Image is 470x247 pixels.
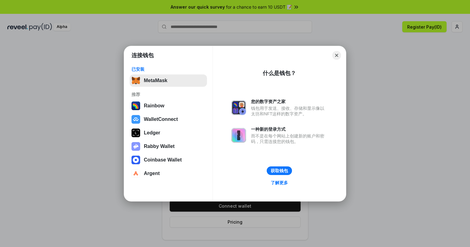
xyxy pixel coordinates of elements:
img: svg+xml,%3Csvg%20width%3D%22120%22%20height%3D%22120%22%20viewBox%3D%220%200%20120%20120%22%20fil... [132,102,140,110]
button: Rabby Wallet [130,140,207,153]
button: Rainbow [130,100,207,112]
div: Ledger [144,130,160,136]
div: Rabby Wallet [144,144,175,149]
button: WalletConnect [130,113,207,125]
div: 获取钱包 [271,168,288,173]
a: 了解更多 [267,179,292,187]
div: 您的数字资产之家 [251,99,327,104]
div: Coinbase Wallet [144,157,182,163]
div: 什么是钱包？ [263,70,296,77]
img: svg+xml,%3Csvg%20width%3D%2228%22%20height%3D%2228%22%20viewBox%3D%220%200%2028%2028%22%20fill%3D... [132,115,140,124]
button: MetaMask [130,74,207,87]
img: svg+xml,%3Csvg%20xmlns%3D%22http%3A%2F%2Fwww.w3.org%2F2000%2Fsvg%22%20fill%3D%22none%22%20viewBox... [231,100,246,115]
h1: 连接钱包 [132,52,154,59]
div: WalletConnect [144,117,178,122]
div: 一种新的登录方式 [251,126,327,132]
img: svg+xml,%3Csvg%20xmlns%3D%22http%3A%2F%2Fwww.w3.org%2F2000%2Fsvg%22%20width%3D%2228%22%20height%3... [132,129,140,137]
img: svg+xml,%3Csvg%20width%3D%2228%22%20height%3D%2228%22%20viewBox%3D%220%200%2028%2028%22%20fill%3D... [132,169,140,178]
div: 而不是在每个网站上创建新的账户和密码，只需连接您的钱包。 [251,133,327,144]
button: Ledger [130,127,207,139]
button: Close [332,51,341,60]
div: MetaMask [144,78,167,83]
div: 钱包用于发送、接收、存储和显示像以太坊和NFT这样的数字资产。 [251,106,327,117]
img: svg+xml,%3Csvg%20width%3D%2228%22%20height%3D%2228%22%20viewBox%3D%220%200%2028%2028%22%20fill%3D... [132,156,140,164]
button: Coinbase Wallet [130,154,207,166]
img: svg+xml,%3Csvg%20fill%3D%22none%22%20height%3D%2233%22%20viewBox%3D%220%200%2035%2033%22%20width%... [132,76,140,85]
button: Argent [130,167,207,180]
button: 获取钱包 [267,166,292,175]
div: 已安装 [132,66,205,72]
img: svg+xml,%3Csvg%20xmlns%3D%22http%3A%2F%2Fwww.w3.org%2F2000%2Fsvg%22%20fill%3D%22none%22%20viewBox... [132,142,140,151]
div: 推荐 [132,92,205,97]
div: Argent [144,171,160,176]
img: svg+xml,%3Csvg%20xmlns%3D%22http%3A%2F%2Fwww.w3.org%2F2000%2Fsvg%22%20fill%3D%22none%22%20viewBox... [231,128,246,143]
div: 了解更多 [271,180,288,185]
div: Rainbow [144,103,164,109]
